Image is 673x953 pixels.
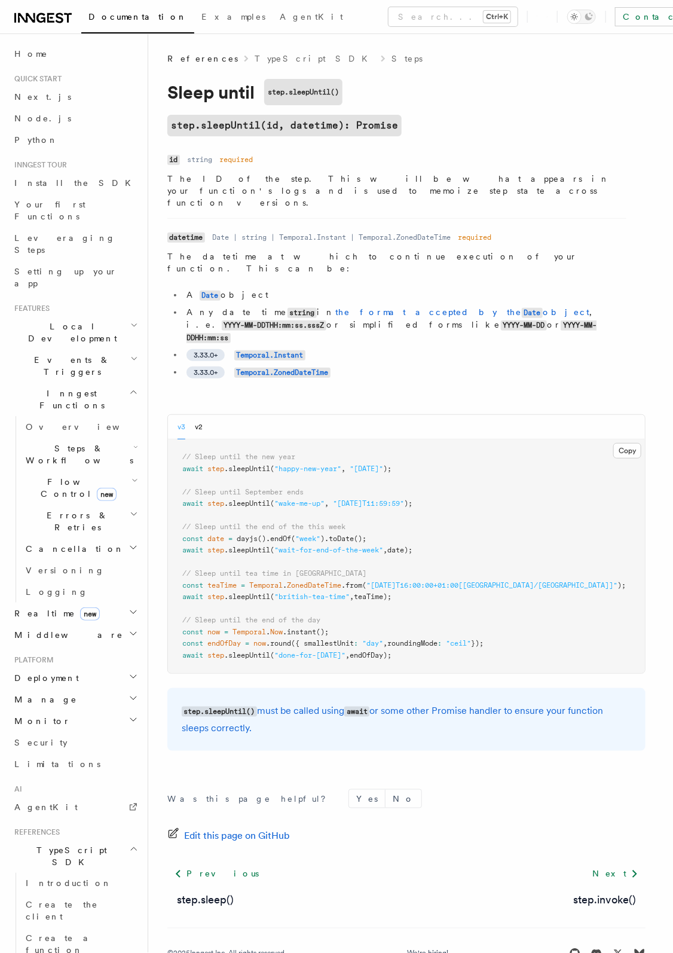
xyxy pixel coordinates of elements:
span: Security [14,738,68,747]
span: Leveraging Steps [14,233,115,255]
span: Local Development [10,320,130,344]
a: Logging [21,581,140,603]
button: Errors & Retries [21,505,140,538]
code: step.sleepUntil() [182,707,257,717]
span: Introduction [26,879,112,888]
span: . [283,581,287,589]
code: Temporal.Instant [234,350,305,361]
a: Next.js [10,86,140,108]
span: now [253,639,266,647]
a: Python [10,129,140,151]
button: Inngest Functions [10,383,140,416]
span: .endOf [266,534,291,543]
a: Limitations [10,753,140,775]
button: Monitor [10,710,140,732]
button: Cancellation [21,538,140,560]
span: .sleepUntil [224,546,270,554]
a: AgentKit [273,4,350,32]
span: .toDate [325,534,354,543]
button: Manage [10,689,140,710]
span: "[DATE]" [350,465,383,473]
span: Flow Control [21,476,131,500]
span: Inngest tour [10,160,67,170]
span: , [383,639,387,647]
span: await [182,499,203,508]
span: References [10,827,60,837]
span: // Sleep until tea time in [GEOGRAPHIC_DATA] [182,569,366,578]
span: Your first Functions [14,200,85,221]
code: datetime [167,233,205,243]
dd: required [219,155,253,164]
button: Yes [349,790,385,808]
a: Overview [21,416,140,438]
span: await [182,592,203,601]
span: new [97,488,117,501]
span: : [438,639,442,647]
a: Leveraging Steps [10,227,140,261]
span: .instant [283,628,316,636]
button: Toggle dark mode [567,10,596,24]
span: () [258,534,266,543]
span: Temporal [233,628,266,636]
span: // Sleep until the new year [182,453,295,461]
span: (); [354,534,366,543]
span: TypeScript SDK [10,844,129,868]
span: , [325,499,329,508]
span: = [241,581,245,589]
span: . [266,628,270,636]
span: Python [14,135,58,145]
span: "british-tea-time" [274,592,350,601]
code: YYYY-MM-DD [501,320,547,331]
span: AgentKit [280,12,343,22]
span: ( [362,581,366,589]
a: Node.js [10,108,140,129]
dd: string [187,155,212,164]
span: , [350,592,354,601]
div: Inngest Functions [10,416,140,603]
span: References [167,53,238,65]
code: step.sleepUntil(id, datetime): Promise [167,115,402,136]
span: Now [270,628,283,636]
span: date [207,534,224,543]
button: No [386,790,421,808]
span: Examples [201,12,265,22]
span: dayjs [237,534,258,543]
button: Steps & Workflows [21,438,140,471]
span: Create the client [26,900,98,922]
span: .sleepUntil [224,465,270,473]
span: ) [320,534,325,543]
span: ( [270,651,274,659]
span: ( [270,465,274,473]
code: string [287,308,317,318]
a: Create the client [21,894,140,928]
a: step.invoke() [573,892,636,909]
a: Steps [391,53,423,65]
button: v3 [178,415,185,439]
span: "happy-new-year" [274,465,341,473]
span: // Sleep until the end of the this week [182,523,345,531]
p: Was this page helpful? [167,793,334,805]
span: endOfDay [207,639,241,647]
span: , [345,651,350,659]
span: Node.js [14,114,71,123]
span: new [80,607,100,621]
a: Next [585,863,646,885]
a: Home [10,43,140,65]
span: "[DATE]T11:59:59" [333,499,404,508]
span: .from [341,581,362,589]
a: Date [200,290,221,300]
span: Next.js [14,92,71,102]
span: Quick start [10,74,62,84]
button: Copy [613,443,641,459]
button: Events & Triggers [10,349,140,383]
p: The datetime at which to continue execution of your function. This can be: [167,251,626,274]
span: }); [471,639,484,647]
span: Setting up your app [14,267,117,288]
span: Documentation [88,12,187,22]
span: // Sleep until September ends [182,488,304,496]
span: step [207,465,224,473]
span: AgentKit [14,802,78,812]
code: Date [522,308,543,318]
span: ({ smallestUnit [291,639,354,647]
kbd: Ctrl+K [484,11,510,23]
